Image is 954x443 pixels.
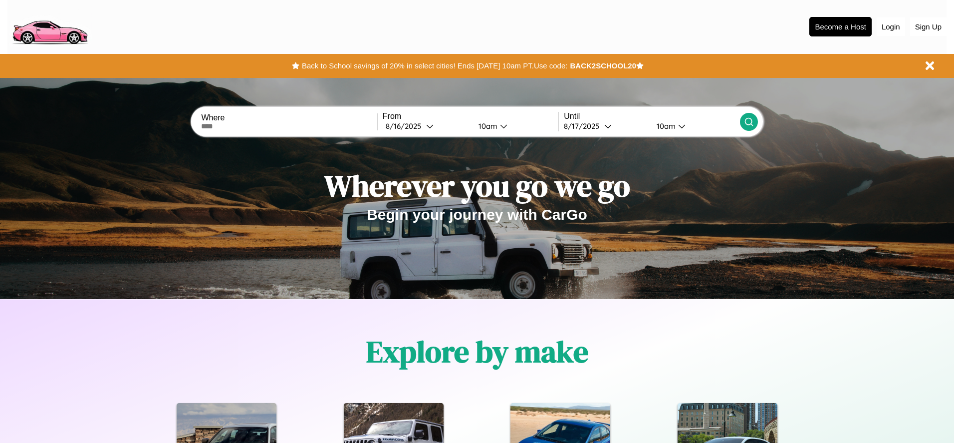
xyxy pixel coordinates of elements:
button: Sign Up [910,17,947,36]
div: 8 / 17 / 2025 [564,121,604,131]
button: 10am [471,121,558,131]
h1: Explore by make [366,331,588,372]
b: BACK2SCHOOL20 [570,61,636,70]
button: 10am [649,121,739,131]
button: Back to School savings of 20% in select cities! Ends [DATE] 10am PT.Use code: [299,59,570,73]
label: From [383,112,558,121]
label: Until [564,112,739,121]
img: logo [7,5,92,47]
div: 8 / 16 / 2025 [386,121,426,131]
div: 10am [652,121,678,131]
button: Login [877,17,905,36]
div: 10am [474,121,500,131]
label: Where [201,113,377,122]
button: 8/16/2025 [383,121,471,131]
button: Become a Host [809,17,872,36]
